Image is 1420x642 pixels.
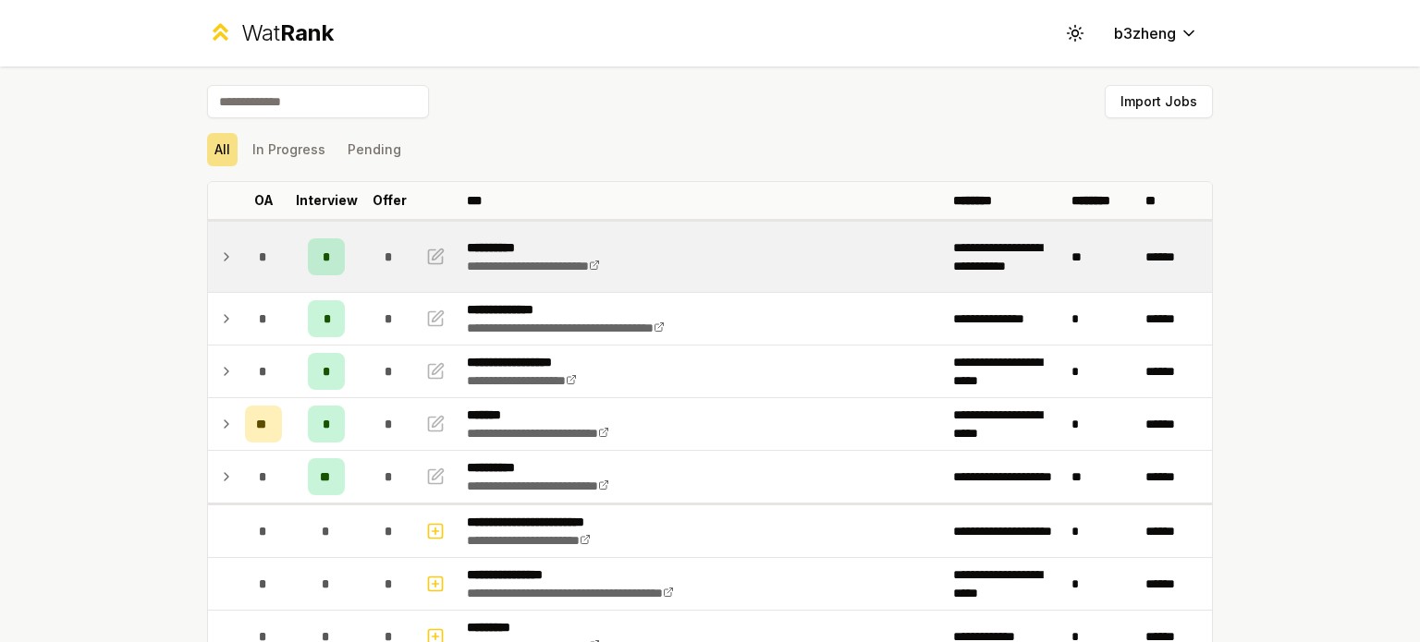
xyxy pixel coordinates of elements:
button: Import Jobs [1105,85,1213,118]
div: Wat [241,18,334,48]
p: OA [254,191,274,210]
span: b3zheng [1114,22,1176,44]
span: Rank [280,19,334,46]
button: b3zheng [1099,17,1213,50]
button: Pending [340,133,409,166]
button: In Progress [245,133,333,166]
a: WatRank [207,18,334,48]
p: Interview [296,191,358,210]
p: Offer [373,191,407,210]
button: All [207,133,238,166]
